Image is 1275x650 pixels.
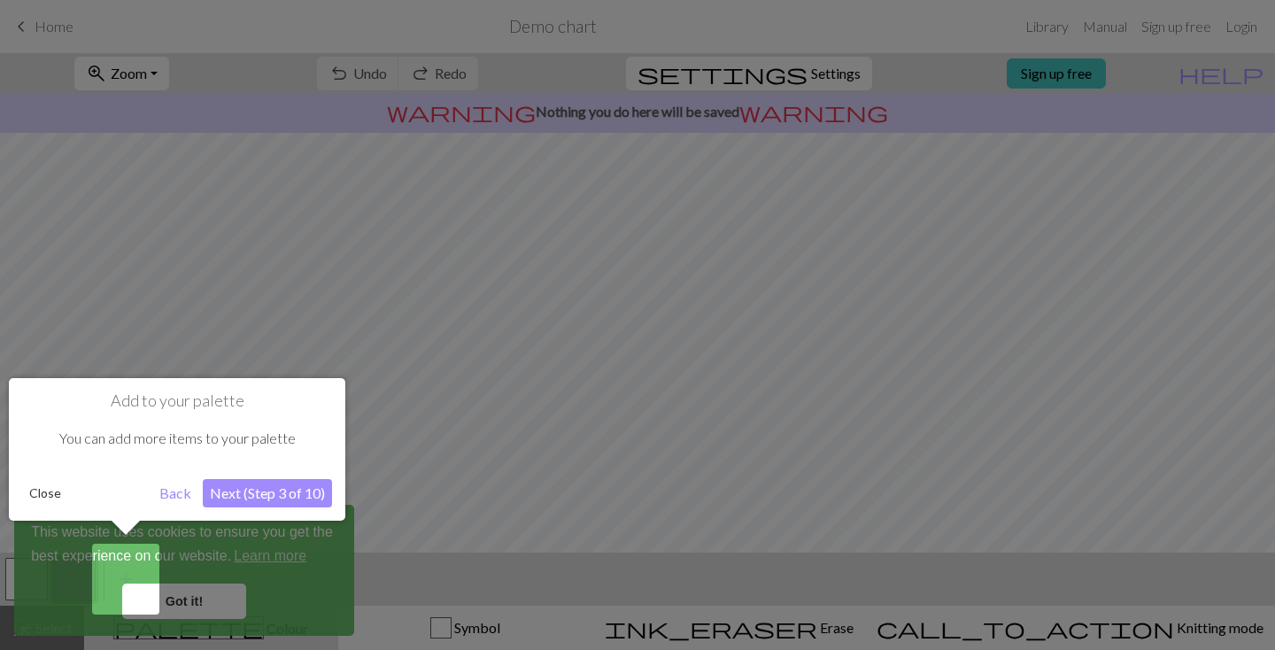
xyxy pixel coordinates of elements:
button: Close [22,480,68,507]
h1: Add to your palette [22,391,332,411]
div: You can add more items to your palette [22,411,332,466]
button: Next (Step 3 of 10) [203,479,332,507]
div: Add to your palette [9,378,345,521]
button: Back [152,479,198,507]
